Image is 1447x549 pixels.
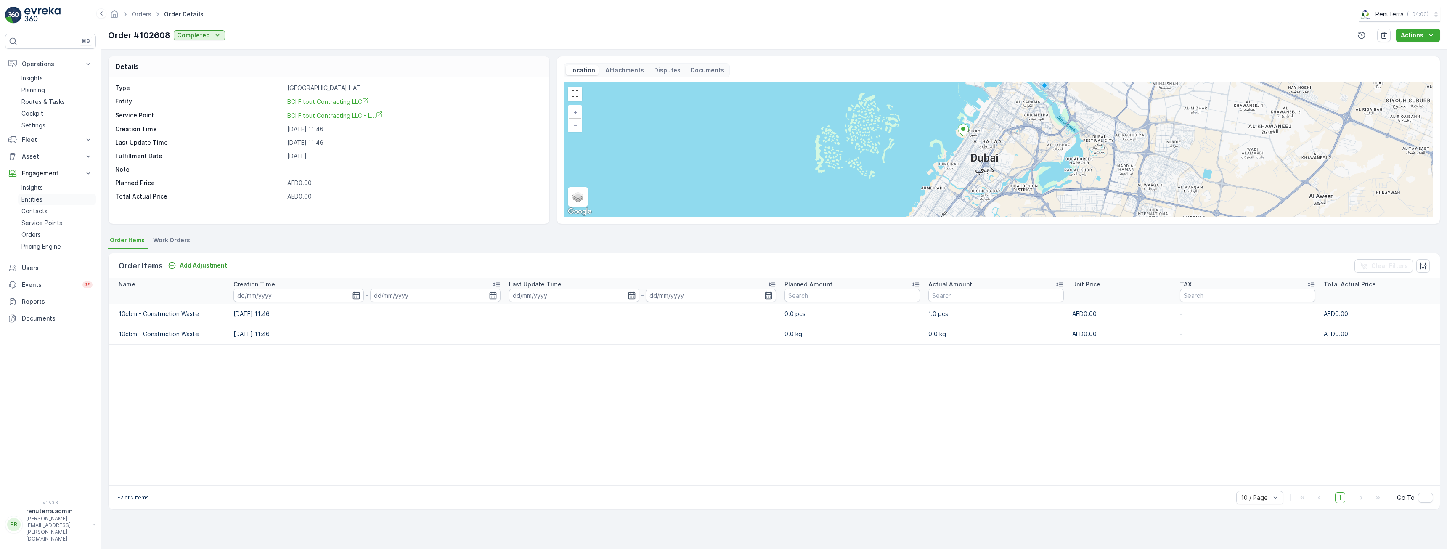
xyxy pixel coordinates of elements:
[153,236,190,244] span: Work Orders
[18,194,96,205] a: Entities
[18,96,96,108] a: Routes & Tasks
[784,289,920,302] input: Search
[119,280,135,289] p: Name
[366,290,368,300] p: -
[654,66,681,74] p: Disputes
[5,131,96,148] button: Fleet
[928,280,972,289] p: Actual Amount
[646,289,776,302] input: dd/mm/yyyy
[22,169,79,178] p: Engagement
[5,293,96,310] a: Reports
[108,29,170,42] p: Order #102608
[115,84,284,92] p: Type
[22,297,93,306] p: Reports
[21,219,62,227] p: Service Points
[509,280,562,289] p: Last Update Time
[1359,10,1372,19] img: Screenshot_2024-07-26_at_13.33.01.png
[18,205,96,217] a: Contacts
[287,125,541,133] p: [DATE] 11:46
[82,38,90,45] p: ⌘B
[569,119,581,131] a: Zoom Out
[22,264,93,272] p: Users
[5,56,96,72] button: Operations
[5,310,96,327] a: Documents
[21,121,45,130] p: Settings
[115,125,284,133] p: Creation Time
[162,10,205,19] span: Order Details
[21,242,61,251] p: Pricing Engine
[1180,289,1315,302] input: Search
[229,304,505,324] td: [DATE] 11:46
[229,324,505,344] td: [DATE] 11:46
[569,188,587,206] a: Layers
[18,108,96,119] a: Cockpit
[784,310,920,318] p: 0.0 pcs
[1324,310,1348,317] span: AED0.00
[1324,330,1348,337] span: AED0.00
[573,121,578,128] span: −
[605,66,644,74] p: Attachments
[928,330,1064,338] p: 0.0 kg
[928,289,1064,302] input: Search
[641,290,644,300] p: -
[569,88,581,100] a: View Fullscreen
[1354,259,1413,273] button: Clear Filters
[84,281,91,288] p: 99
[115,111,284,120] p: Service Point
[569,106,581,119] a: Zoom In
[5,500,96,505] span: v 1.50.3
[287,98,369,105] span: BCI Fitout Contracting LLC
[5,276,96,293] a: Events99
[573,109,577,116] span: +
[1072,330,1097,337] span: AED0.00
[287,111,383,119] a: BCI Fitout Contracting LLC - L...
[1180,280,1192,289] p: TAX
[287,112,383,119] span: BCI Fitout Contracting LLC - L...
[1401,31,1423,40] p: Actions
[18,229,96,241] a: Orders
[18,217,96,229] a: Service Points
[1176,304,1320,324] td: -
[164,260,231,271] button: Add Adjustment
[21,109,43,118] p: Cockpit
[21,183,43,192] p: Insights
[174,30,225,40] button: Completed
[928,310,1064,318] p: 1.0 pcs
[132,11,151,18] a: Orders
[370,289,501,302] input: dd/mm/yyyy
[115,494,149,501] p: 1-2 of 2 items
[5,148,96,165] button: Asset
[287,193,312,200] span: AED0.00
[1375,10,1404,19] p: Renuterra
[233,289,364,302] input: dd/mm/yyyy
[21,98,65,106] p: Routes & Tasks
[7,518,21,531] div: RR
[109,324,229,344] td: 10cbm - Construction Waste
[115,97,284,106] p: Entity
[22,152,79,161] p: Asset
[18,182,96,194] a: Insights
[110,13,119,20] a: Homepage
[115,165,284,174] p: Note
[177,31,210,40] p: Completed
[287,84,541,92] p: [GEOGRAPHIC_DATA] HAT
[115,61,139,72] p: Details
[24,7,61,24] img: logo_light-DOdMpM7g.png
[287,165,541,174] p: -
[1176,324,1320,344] td: -
[1324,280,1376,289] p: Total Actual Price
[18,119,96,131] a: Settings
[5,260,96,276] a: Users
[18,72,96,84] a: Insights
[115,192,167,201] p: Total Actual Price
[233,280,275,289] p: Creation Time
[22,314,93,323] p: Documents
[18,84,96,96] a: Planning
[5,165,96,182] button: Engagement
[1335,492,1345,503] span: 1
[1407,11,1428,18] p: ( +04:00 )
[1072,280,1100,289] p: Unit Price
[784,330,920,338] p: 0.0 kg
[18,241,96,252] a: Pricing Engine
[784,280,832,289] p: Planned Amount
